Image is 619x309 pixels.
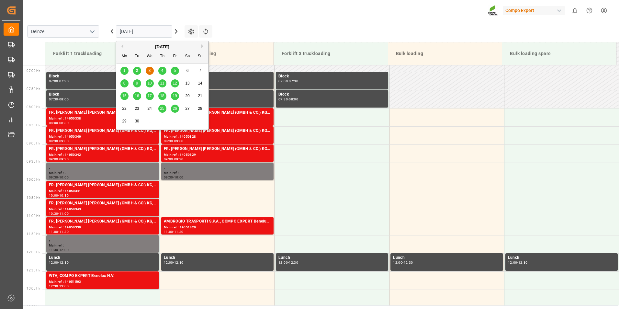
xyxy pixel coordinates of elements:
div: Su [196,52,204,61]
div: Lunch [164,255,271,261]
div: 11:30 [59,230,69,233]
div: 11:00 [164,230,173,233]
button: Next Month [201,44,205,48]
span: 08:00 Hr [27,105,40,109]
div: FR. [PERSON_NAME] [PERSON_NAME] (GMBH & CO.) KG, COMPO EXPERT Benelux N.V. [49,182,156,189]
div: 08:00 [289,98,298,101]
span: 8 [123,81,126,86]
button: open menu [87,27,97,37]
div: Forklift 2 truckloading [165,48,268,60]
div: 12:30 [49,285,58,288]
div: - [288,98,289,101]
div: 12:00 [278,261,288,264]
div: Block [49,73,156,80]
div: 11:30 [174,230,184,233]
div: Block [49,91,156,98]
button: Compo Expert [503,4,568,17]
span: 6 [186,68,189,73]
div: Main ref : 14050340 [49,134,156,140]
div: 07:30 [289,80,298,83]
div: Lunch [49,255,156,261]
span: 3 [149,68,151,73]
div: - [58,98,59,101]
span: 14 [198,81,202,86]
div: - [173,261,174,264]
span: 11:30 Hr [27,232,40,236]
span: 13:30 Hr [27,305,40,308]
div: Main ref : 14050829 [164,152,271,158]
div: Main ref : . [49,170,156,176]
span: 5 [174,68,176,73]
div: Choose Saturday, September 27th, 2025 [184,105,192,113]
div: [DATE] [116,44,208,50]
div: 10:30 [49,212,58,215]
button: Previous Month [119,44,123,48]
div: Sa [184,52,192,61]
div: Choose Thursday, September 18th, 2025 [158,92,166,100]
div: 10:00 [49,194,58,197]
span: 10:00 Hr [27,178,40,181]
div: FR. [PERSON_NAME] [PERSON_NAME] (GMBH & CO.) KG, COMPO EXPERT Benelux N.V. [49,200,156,207]
div: Main ref : 14050338 [49,116,156,121]
div: 07:00 [278,80,288,83]
span: 19 [173,94,177,98]
div: Main ref : 14050342 [49,152,156,158]
span: 20 [185,94,189,98]
div: 09:30 [59,158,69,161]
div: - [173,176,174,179]
div: Choose Monday, September 29th, 2025 [120,117,129,125]
span: 23 [135,106,139,111]
span: 08:30 Hr [27,123,40,127]
div: Main ref : 14051820 [164,225,271,230]
div: 08:30 [59,121,69,124]
div: Choose Friday, September 12th, 2025 [171,79,179,87]
span: 12:30 Hr [27,269,40,272]
div: Choose Monday, September 15th, 2025 [120,92,129,100]
div: , [49,236,156,243]
div: Main ref : 14050827 [164,116,271,121]
span: 09:30 Hr [27,160,40,163]
div: 11:00 [49,230,58,233]
span: 13:00 Hr [27,287,40,290]
button: show 0 new notifications [568,3,582,18]
span: 10:30 Hr [27,196,40,200]
div: Choose Wednesday, September 24th, 2025 [146,105,154,113]
span: 07:00 Hr [27,69,40,73]
div: Forklift 1 truckloading [51,48,154,60]
div: Block [164,91,271,98]
div: Choose Sunday, September 21st, 2025 [196,92,204,100]
div: Choose Friday, September 5th, 2025 [171,67,179,75]
div: - [58,230,59,233]
span: 30 [135,119,139,123]
span: 11 [160,81,164,86]
div: Choose Wednesday, September 17th, 2025 [146,92,154,100]
div: 07:30 [49,98,58,101]
div: - [58,212,59,215]
span: 17 [147,94,152,98]
div: 10:30 [59,194,69,197]
div: Choose Tuesday, September 16th, 2025 [133,92,141,100]
div: Main ref : [164,170,271,176]
div: Main ref : [49,243,156,248]
div: 08:00 [59,98,69,101]
div: 12:00 [59,248,69,251]
div: Choose Sunday, September 28th, 2025 [196,105,204,113]
div: Block [278,73,386,80]
div: FR. [PERSON_NAME] [PERSON_NAME] (GMBH & CO.) KG, COMPO EXPERT Benelux N.V. [164,146,271,152]
div: Compo Expert [503,6,565,15]
div: FR. [PERSON_NAME] [PERSON_NAME] (GMBH & CO.) KG, COMPO EXPERT Benelux N.V. [49,218,156,225]
div: - [58,194,59,197]
div: - [517,261,518,264]
div: - [173,158,174,161]
div: 08:30 [164,140,173,143]
div: 12:30 [289,261,298,264]
div: - [58,140,59,143]
div: - [58,285,59,288]
div: - [173,140,174,143]
div: FR. [PERSON_NAME] [PERSON_NAME] (GMBH & CO.) KG, COMPO EXPERT Benelux N.V. [164,109,271,116]
span: 9 [136,81,138,86]
div: - [288,261,289,264]
div: 07:30 [278,98,288,101]
span: 11:00 Hr [27,214,40,218]
div: - [402,261,403,264]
